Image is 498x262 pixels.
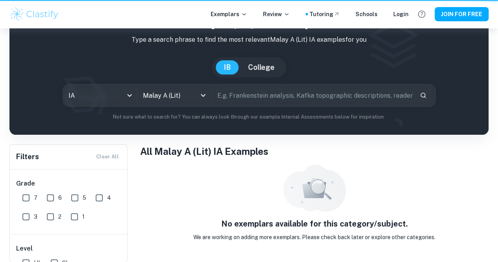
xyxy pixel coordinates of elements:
img: empty_state_resources.svg [283,165,346,212]
span: 7 [34,193,37,202]
a: Schools [355,10,378,19]
a: Tutoring [309,10,340,19]
button: Search [417,89,430,102]
h6: Filters [16,151,39,162]
button: College [240,60,282,74]
span: 5 [83,193,86,202]
img: Clastify logo [9,6,59,22]
input: E.g. Frankenstein analysis, Kafka topographic descriptions, reader's perception... [212,84,413,106]
h1: All Malay A (Lit) IA Examples [140,144,489,158]
p: Review [263,10,290,19]
span: 4 [107,193,111,202]
span: 1 [82,212,85,221]
a: Login [393,10,409,19]
button: IB [216,60,239,74]
p: Not sure what to search for? You can always look through our example Internal Assessments below f... [16,113,482,121]
p: Type a search phrase to find the most relevant Malay A (Lit) IA examples for you [16,35,482,45]
p: We are working on adding more exemplars. Please check back later or explore other categories. [193,233,435,242]
button: Open [198,90,209,101]
span: 3 [34,212,37,221]
button: JOIN FOR FREE [435,7,489,21]
span: 6 [58,193,62,202]
h6: Grade [16,179,122,188]
h6: Level [16,244,122,253]
p: Exemplars [211,10,247,19]
span: 2 [58,212,61,221]
div: IA [63,84,137,106]
h5: No exemplars available for this category/subject. [221,218,408,230]
button: Help and Feedback [415,7,428,21]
